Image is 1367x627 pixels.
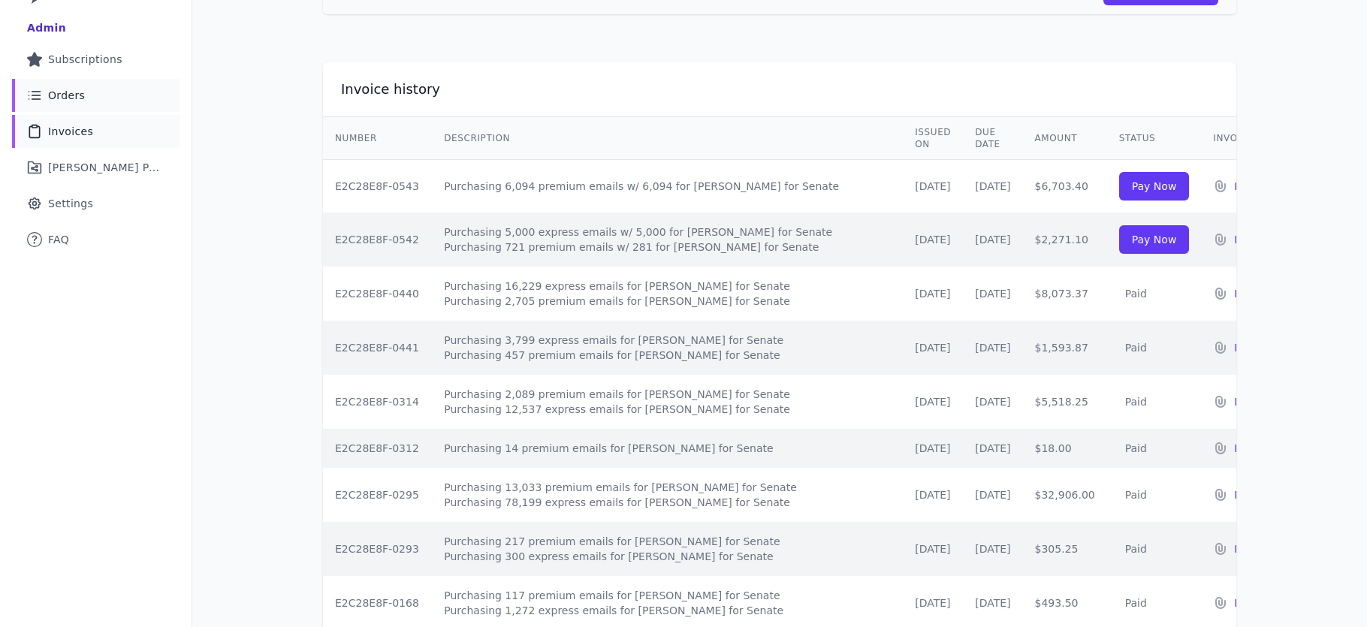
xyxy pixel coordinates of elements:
[1234,286,1287,301] a: Download
[1023,321,1107,375] td: $1,593.87
[12,43,180,76] a: Subscriptions
[1023,213,1107,267] td: $2,271.10
[48,160,161,175] span: [PERSON_NAME] Performance
[1119,288,1153,300] span: Paid
[1234,441,1287,456] a: Download
[323,267,432,321] td: E2C28E8F-0440
[903,117,963,160] th: Issued on
[1023,117,1107,160] th: Amount
[1107,117,1202,160] th: Status
[1201,117,1299,160] th: Invoice
[48,196,93,211] span: Settings
[432,468,903,522] td: Purchasing 13,033 premium emails for [PERSON_NAME] for Senate Purchasing 78,199 express emails fo...
[323,117,432,160] th: Number
[963,321,1022,375] td: [DATE]
[963,468,1022,522] td: [DATE]
[432,117,903,160] th: Description
[963,267,1022,321] td: [DATE]
[1119,172,1190,200] input: Pay Now
[1234,232,1287,247] a: Download
[432,267,903,321] td: Purchasing 16,229 express emails for [PERSON_NAME] for Senate Purchasing 2,705 premium emails for...
[432,522,903,576] td: Purchasing 217 premium emails for [PERSON_NAME] for Senate Purchasing 300 express emails for [PER...
[432,321,903,375] td: Purchasing 3,799 express emails for [PERSON_NAME] for Senate Purchasing 457 premium emails for [P...
[323,375,432,429] td: E2C28E8F-0314
[903,468,963,522] td: [DATE]
[903,267,963,321] td: [DATE]
[1234,541,1287,556] a: Download
[1234,179,1287,194] a: Download
[903,522,963,576] td: [DATE]
[27,20,66,35] div: Admin
[1119,442,1153,454] span: Paid
[1023,375,1107,429] td: $5,518.25
[323,213,432,267] td: E2C28E8F-0542
[12,115,180,148] a: Invoices
[1119,342,1153,354] span: Paid
[1023,267,1107,321] td: $8,073.37
[903,160,963,213] td: [DATE]
[1023,429,1107,468] td: $18.00
[1023,468,1107,522] td: $32,906.00
[903,375,963,429] td: [DATE]
[1234,487,1287,502] a: Download
[1234,595,1287,610] a: Download
[48,88,85,103] span: Orders
[1119,396,1153,408] span: Paid
[963,117,1022,160] th: Due Date
[48,232,69,247] span: FAQ
[323,429,432,468] td: E2C28E8F-0312
[1119,489,1153,501] span: Paid
[432,160,903,213] td: Purchasing 6,094 premium emails w/ 6,094 for [PERSON_NAME] for Senate
[903,213,963,267] td: [DATE]
[323,321,432,375] td: E2C28E8F-0441
[432,213,903,267] td: Purchasing 5,000 express emails w/ 5,000 for [PERSON_NAME] for Senate Purchasing 721 premium emai...
[12,151,180,184] a: [PERSON_NAME] Performance
[12,223,180,256] a: FAQ
[323,522,432,576] td: E2C28E8F-0293
[1119,597,1153,609] span: Paid
[963,160,1022,213] td: [DATE]
[432,375,903,429] td: Purchasing 2,089 premium emails for [PERSON_NAME] for Senate Purchasing 12,537 express emails for...
[12,187,180,220] a: Settings
[48,52,122,67] span: Subscriptions
[963,429,1022,468] td: [DATE]
[323,468,432,522] td: E2C28E8F-0295
[963,522,1022,576] td: [DATE]
[432,429,903,468] td: Purchasing 14 premium emails for [PERSON_NAME] for Senate
[963,375,1022,429] td: [DATE]
[903,429,963,468] td: [DATE]
[963,213,1022,267] td: [DATE]
[1234,340,1287,355] a: Download
[1119,225,1190,254] input: Pay Now
[323,160,432,213] td: E2C28E8F-0543
[1023,522,1107,576] td: $305.25
[903,321,963,375] td: [DATE]
[341,80,440,98] h2: Invoice history
[1234,394,1287,409] a: Download
[48,124,93,139] span: Invoices
[1119,543,1153,555] span: Paid
[1023,160,1107,213] td: $6,703.40
[12,79,180,112] a: Orders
